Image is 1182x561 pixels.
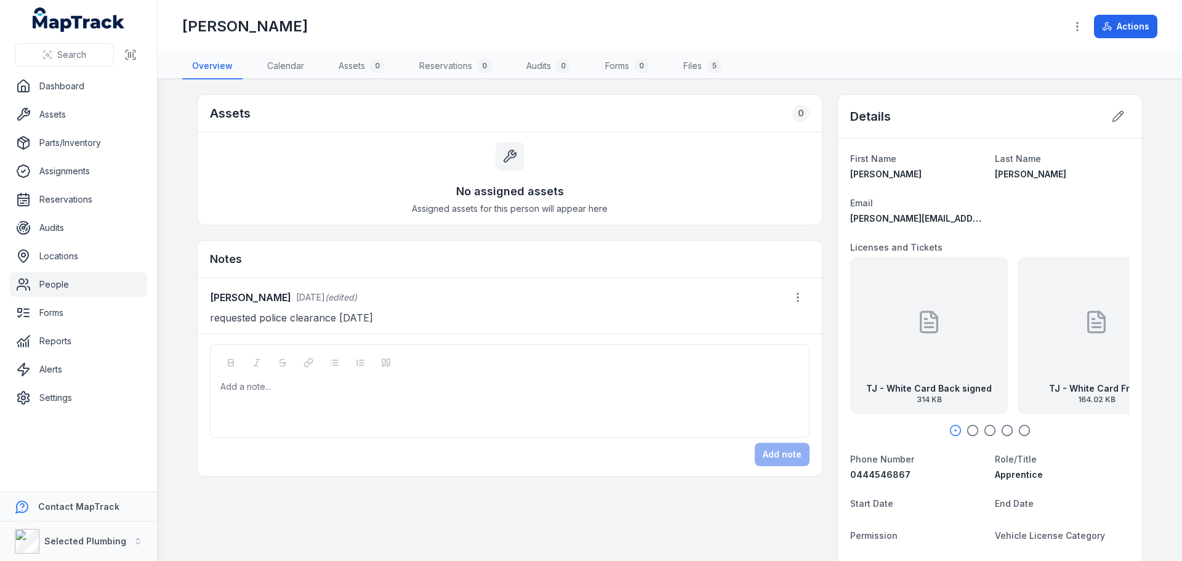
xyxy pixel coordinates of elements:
span: End Date [995,498,1034,509]
span: Licenses and Tickets [850,242,943,252]
button: Actions [1094,15,1157,38]
strong: Contact MapTrack [38,501,119,512]
span: [DATE] [296,292,325,302]
a: Audits0 [517,54,581,79]
a: Assets [10,102,147,127]
h1: [PERSON_NAME] [182,17,308,36]
a: Parts/Inventory [10,131,147,155]
strong: [PERSON_NAME] [210,290,291,305]
h3: Notes [210,251,242,268]
span: Last Name [995,153,1041,164]
span: [PERSON_NAME] [995,169,1066,179]
h3: No assigned assets [456,183,564,200]
div: 0 [477,59,492,73]
h2: Assets [210,105,251,122]
a: Reservations [10,187,147,212]
a: Forms0 [595,54,659,79]
a: Settings [10,385,147,410]
strong: TJ - White Card Back signed [866,382,992,395]
span: Search [57,49,86,61]
a: Calendar [257,54,314,79]
span: Email [850,198,873,208]
strong: TJ - White Card Front [1049,382,1144,395]
strong: Selected Plumbing [44,536,126,546]
a: Audits [10,216,147,240]
span: Apprentice [995,469,1043,480]
a: Dashboard [10,74,147,99]
div: 0 [556,59,571,73]
a: Forms [10,301,147,325]
h2: Details [850,108,891,125]
a: Locations [10,244,147,268]
span: (edited) [325,292,357,302]
span: [PERSON_NAME][EMAIL_ADDRESS][DOMAIN_NAME] [850,213,1070,224]
p: requested police clearance [DATE] [210,309,810,326]
div: 0 [634,59,649,73]
span: Assigned assets for this person will appear here [412,203,608,215]
span: Role/Title [995,454,1037,464]
a: Alerts [10,357,147,382]
span: [PERSON_NAME] [850,169,922,179]
a: People [10,272,147,297]
span: 314 KB [866,395,992,405]
div: 0 [370,59,385,73]
a: Assets0 [329,54,395,79]
a: Files5 [673,54,731,79]
a: Assignments [10,159,147,184]
button: Search [15,43,114,67]
div: 0 [792,105,810,122]
span: 0444546867 [850,469,911,480]
a: Overview [182,54,243,79]
a: Reservations0 [409,54,502,79]
a: MapTrack [33,7,125,32]
span: First Name [850,153,896,164]
div: 5 [707,59,722,73]
span: Start Date [850,498,893,509]
time: 7/14/2025, 12:55:46 PM [296,292,325,302]
span: Phone Number [850,454,914,464]
span: 164.02 KB [1049,395,1144,405]
span: Vehicle License Category [995,530,1105,541]
a: Reports [10,329,147,353]
span: Permission [850,530,898,541]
